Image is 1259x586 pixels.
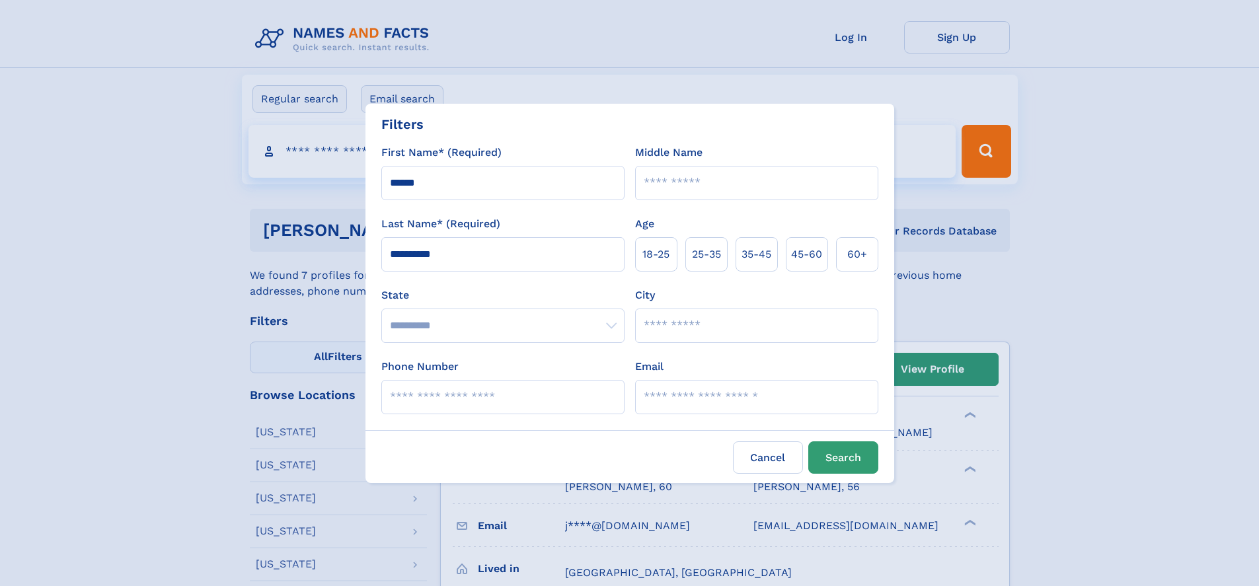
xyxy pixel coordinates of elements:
[381,145,502,161] label: First Name* (Required)
[847,246,867,262] span: 60+
[733,441,803,474] label: Cancel
[381,216,500,232] label: Last Name* (Required)
[381,114,424,134] div: Filters
[635,359,664,375] label: Email
[381,359,459,375] label: Phone Number
[381,287,625,303] label: State
[791,246,822,262] span: 45‑60
[635,287,655,303] label: City
[635,216,654,232] label: Age
[635,145,703,161] label: Middle Name
[642,246,669,262] span: 18‑25
[742,246,771,262] span: 35‑45
[808,441,878,474] button: Search
[692,246,721,262] span: 25‑35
